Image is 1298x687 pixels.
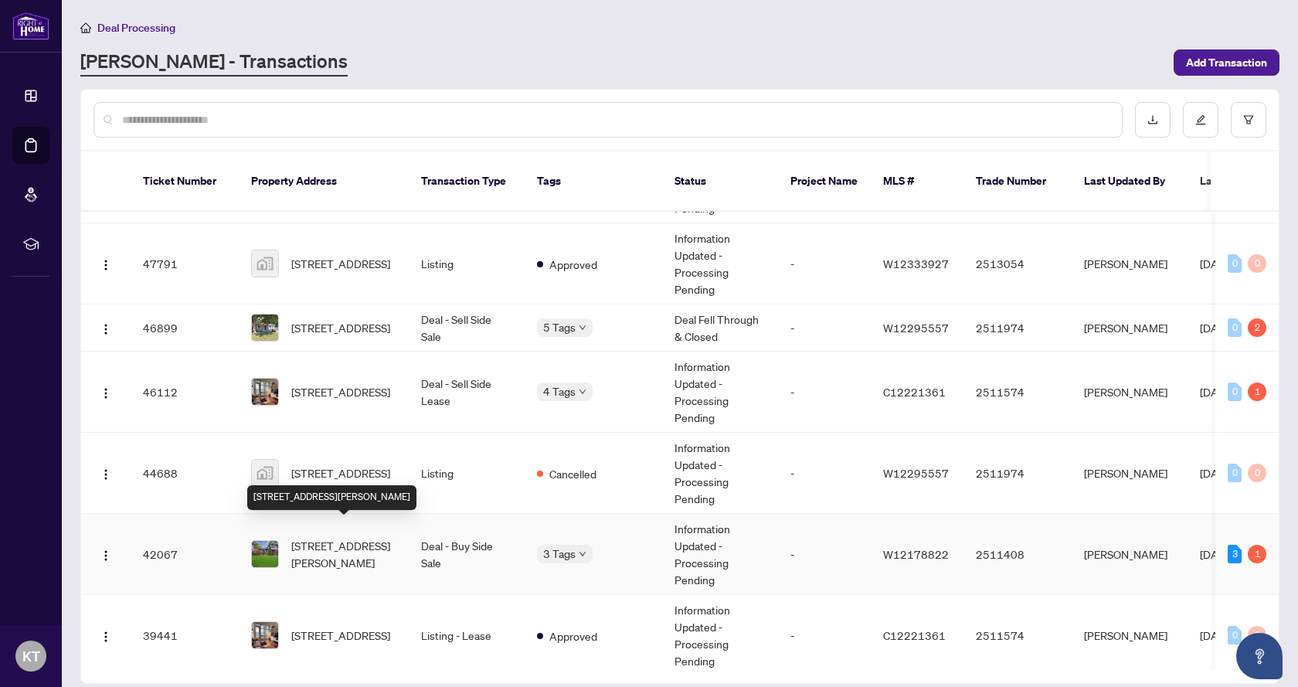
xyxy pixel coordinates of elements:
[1200,628,1234,642] span: [DATE]
[883,466,949,480] span: W12295557
[778,595,871,676] td: -
[1072,304,1188,352] td: [PERSON_NAME]
[252,315,278,341] img: thumbnail-img
[1200,257,1234,270] span: [DATE]
[1248,318,1266,337] div: 2
[409,352,525,433] td: Deal - Sell Side Lease
[662,151,778,212] th: Status
[662,514,778,595] td: Information Updated - Processing Pending
[291,627,390,644] span: [STREET_ADDRESS]
[1228,254,1242,273] div: 0
[1200,466,1234,480] span: [DATE]
[1248,464,1266,482] div: 0
[1072,595,1188,676] td: [PERSON_NAME]
[93,623,118,648] button: Logo
[80,22,91,33] span: home
[252,460,278,486] img: thumbnail-img
[662,433,778,514] td: Information Updated - Processing Pending
[100,468,112,481] img: Logo
[662,223,778,304] td: Information Updated - Processing Pending
[549,627,597,644] span: Approved
[963,352,1072,433] td: 2511574
[93,461,118,485] button: Logo
[778,514,871,595] td: -
[1147,114,1158,125] span: download
[1183,102,1218,138] button: edit
[662,304,778,352] td: Deal Fell Through & Closed
[525,151,662,212] th: Tags
[252,541,278,567] img: thumbnail-img
[1228,464,1242,482] div: 0
[778,223,871,304] td: -
[131,304,239,352] td: 46899
[1195,114,1206,125] span: edit
[1248,254,1266,273] div: 0
[579,388,586,396] span: down
[1135,102,1171,138] button: download
[871,151,963,212] th: MLS #
[543,545,576,563] span: 3 Tags
[291,537,396,571] span: [STREET_ADDRESS][PERSON_NAME]
[1200,321,1234,335] span: [DATE]
[963,223,1072,304] td: 2513054
[579,550,586,558] span: down
[291,255,390,272] span: [STREET_ADDRESS]
[778,352,871,433] td: -
[131,223,239,304] td: 47791
[1228,626,1242,644] div: 0
[778,304,871,352] td: -
[549,256,597,273] span: Approved
[1200,547,1234,561] span: [DATE]
[963,304,1072,352] td: 2511974
[131,352,239,433] td: 46112
[543,383,576,400] span: 4 Tags
[409,514,525,595] td: Deal - Buy Side Sale
[1186,50,1267,75] span: Add Transaction
[131,433,239,514] td: 44688
[409,223,525,304] td: Listing
[963,433,1072,514] td: 2511974
[80,49,348,77] a: [PERSON_NAME] - Transactions
[252,379,278,405] img: thumbnail-img
[409,304,525,352] td: Deal - Sell Side Sale
[1248,626,1266,644] div: 0
[97,21,175,35] span: Deal Processing
[883,385,946,399] span: C12221361
[409,433,525,514] td: Listing
[1174,49,1279,76] button: Add Transaction
[883,257,949,270] span: W12333927
[1072,151,1188,212] th: Last Updated By
[543,318,576,336] span: 5 Tags
[239,151,409,212] th: Property Address
[883,628,946,642] span: C12221361
[291,464,390,481] span: [STREET_ADDRESS]
[291,319,390,336] span: [STREET_ADDRESS]
[549,465,596,482] span: Cancelled
[131,595,239,676] td: 39441
[1231,102,1266,138] button: filter
[579,324,586,332] span: down
[1248,545,1266,563] div: 1
[1072,433,1188,514] td: [PERSON_NAME]
[93,542,118,566] button: Logo
[662,595,778,676] td: Information Updated - Processing Pending
[409,151,525,212] th: Transaction Type
[100,387,112,400] img: Logo
[100,259,112,271] img: Logo
[100,631,112,643] img: Logo
[963,595,1072,676] td: 2511574
[1228,545,1242,563] div: 3
[883,547,949,561] span: W12178822
[1200,172,1294,189] span: Last Modified Date
[93,315,118,340] button: Logo
[93,379,118,404] button: Logo
[1248,383,1266,401] div: 1
[131,151,239,212] th: Ticket Number
[1228,383,1242,401] div: 0
[100,549,112,562] img: Logo
[662,352,778,433] td: Information Updated - Processing Pending
[247,485,416,510] div: [STREET_ADDRESS][PERSON_NAME]
[131,514,239,595] td: 42067
[963,151,1072,212] th: Trade Number
[778,433,871,514] td: -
